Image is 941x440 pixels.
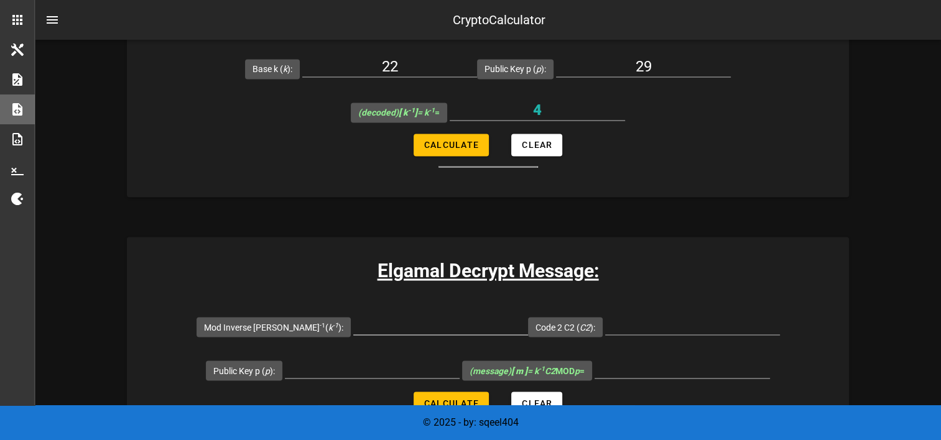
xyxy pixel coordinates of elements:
i: p [536,64,541,74]
h3: Elgamal Decrypt Message: [127,257,849,285]
span: Calculate [424,140,479,150]
span: = [358,108,440,117]
label: Public Key p ( ): [213,364,275,377]
i: p [265,365,270,375]
i: C2 [580,322,590,332]
button: Calculate [414,134,489,156]
div: CryptoCalculator [453,11,545,29]
i: p [575,365,580,375]
i: (message) = k C2 [470,365,555,375]
button: nav-menu-toggle [37,5,67,35]
sup: -1 [333,321,338,329]
button: Clear [511,392,562,414]
label: Mod Inverse [PERSON_NAME] ( ): [204,321,343,333]
sup: -1 [320,321,325,329]
sup: -1 [539,364,545,372]
button: Calculate [414,392,489,414]
span: Calculate [424,398,479,408]
i: k [283,64,287,74]
label: Public Key p ( ): [484,63,546,75]
b: [ m ] [511,365,527,375]
span: © 2025 - by: sqeel404 [423,416,519,428]
label: Code 2 C2 ( ): [535,321,595,333]
span: Clear [521,398,552,408]
span: Clear [521,140,552,150]
b: [ k ] [399,108,417,117]
i: (decoded) = k [358,108,435,117]
label: Base k ( ): [253,63,292,75]
span: MOD = [470,365,585,375]
i: k [328,322,338,332]
sup: -1 [429,106,435,114]
button: Clear [511,134,562,156]
sup: -1 [408,106,415,114]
